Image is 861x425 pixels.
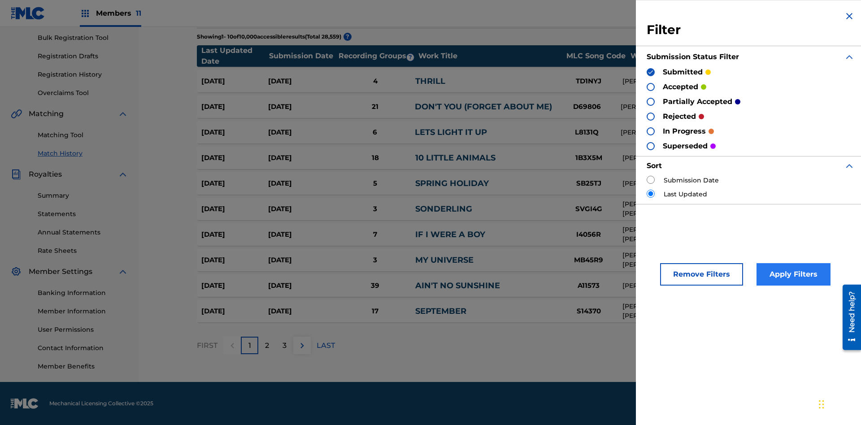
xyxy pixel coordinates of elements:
div: [PERSON_NAME] [622,281,762,291]
div: 7 [335,230,415,240]
a: Member Information [38,307,128,316]
div: MB45R9 [555,255,622,265]
div: [DATE] [201,127,268,138]
span: 11 [136,9,141,17]
img: right [297,340,308,351]
a: Annual Statements [38,228,128,237]
span: ? [407,54,414,61]
a: Statements [38,209,128,219]
div: [DATE] [201,306,268,317]
div: 21 [335,102,415,112]
p: 2 [265,340,269,351]
img: Top Rightsholders [80,8,91,19]
div: [DATE] [268,204,335,214]
div: D69806 [553,102,621,112]
strong: Sort [647,161,662,170]
span: Mechanical Licensing Collective © 2025 [49,399,153,408]
p: in progress [663,126,706,137]
div: 18 [335,153,415,163]
div: [PERSON_NAME] [622,153,762,163]
div: L8131Q [553,127,621,138]
div: 6 [335,127,415,138]
img: MLC Logo [11,7,45,20]
div: 5 [335,178,415,189]
div: [DATE] [268,281,335,291]
img: close [844,11,855,22]
div: [DATE] [268,127,335,138]
img: expand [844,160,855,171]
div: [PERSON_NAME] [PERSON_NAME] [621,128,759,137]
div: [DATE] [201,178,268,189]
div: SB25TJ [555,178,622,189]
p: partially accepted [663,96,732,107]
a: SEPTEMBER [415,306,466,316]
a: Match History [38,149,128,158]
p: Showing 1 - 10 of 10,000 accessible results (Total 28,559 ) [197,33,341,41]
a: Summary [38,191,128,200]
h3: Filter [647,22,855,38]
div: Recording Groups [337,51,418,61]
div: Writers [631,51,774,61]
iframe: Chat Widget [816,382,861,425]
a: User Permissions [38,325,128,334]
div: A11573 [555,281,622,291]
a: SONDERLING [415,204,472,214]
p: accepted [663,82,698,92]
div: [DATE] [201,102,268,112]
div: [DATE] [201,281,268,291]
div: [DATE] [201,204,268,214]
div: [DATE] [268,178,335,189]
a: THRILL [415,76,445,86]
img: expand [844,52,855,62]
div: [DATE] [268,102,335,112]
a: Matching Tool [38,130,128,140]
div: 4 [335,76,415,87]
div: SVGI4G [555,204,622,214]
div: [DATE] [268,230,335,240]
a: DON'T YOU (FORGET ABOUT ME) [415,102,552,112]
div: 17 [335,306,415,317]
img: expand [117,169,128,180]
a: Rate Sheets [38,246,128,256]
div: [DATE] [268,76,335,87]
a: SPRING HOLIDAY [415,178,489,188]
span: Member Settings [29,266,92,277]
div: 1B3X5M [555,153,622,163]
div: Drag [819,391,824,418]
div: [PERSON_NAME] DE LOS [PERSON_NAME] [622,77,762,86]
div: 39 [335,281,415,291]
a: IF I WERE A BOY [415,230,485,239]
img: Royalties [11,169,22,180]
label: Last Updated [664,190,707,199]
div: [DATE] [268,153,335,163]
div: Submission Date [269,51,336,61]
img: logo [11,398,39,409]
label: Submission Date [664,176,719,185]
div: [DATE] [268,255,335,265]
button: Apply Filters [757,263,831,286]
div: [DATE] [201,153,268,163]
div: Work Title [418,51,562,61]
img: Member Settings [11,266,22,277]
a: Banking Information [38,288,128,298]
span: Matching [29,108,64,119]
a: LETS LIGHT IT UP [415,127,487,137]
div: I4056R [555,230,622,240]
div: Last Updated Date [201,45,269,67]
a: Registration Drafts [38,52,128,61]
p: rejected [663,111,696,122]
div: [PERSON_NAME], [PERSON_NAME], [PERSON_NAME] [622,302,762,321]
button: Remove Filters [660,263,743,286]
div: 3 [335,255,415,265]
div: [DATE] [201,255,268,265]
img: expand [117,266,128,277]
div: [PERSON_NAME] [PERSON_NAME], [PERSON_NAME] [622,225,762,244]
p: FIRST [197,340,217,351]
p: LAST [317,340,335,351]
div: [DATE] [268,306,335,317]
p: 1 [248,340,251,351]
a: Bulk Registration Tool [38,33,128,43]
img: expand [117,108,128,119]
